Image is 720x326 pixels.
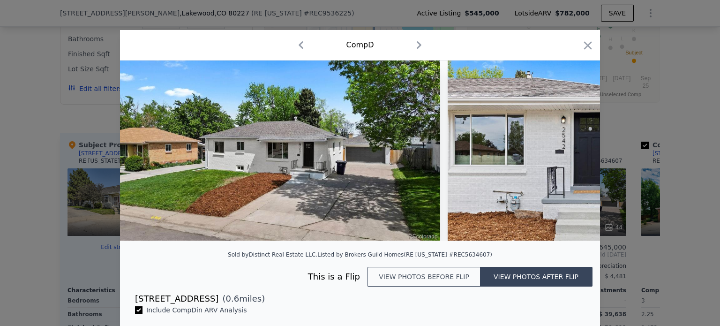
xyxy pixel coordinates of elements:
[226,294,240,303] span: 0.6
[317,251,492,258] div: Listed by Brokers Guild Homes (RE [US_STATE] #REC5634607)
[135,270,367,283] div: This is a Flip
[346,39,374,51] div: Comp D
[448,61,718,241] img: Property Img
[367,267,480,287] button: View photos before flip
[135,292,218,305] div: [STREET_ADDRESS]
[142,306,251,314] span: Include Comp D in ARV Analysis
[218,292,265,305] span: ( miles)
[228,251,317,258] div: Sold by Distinct Real Estate LLC .
[480,267,592,287] button: View photos after flip
[120,61,440,241] img: Property Img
